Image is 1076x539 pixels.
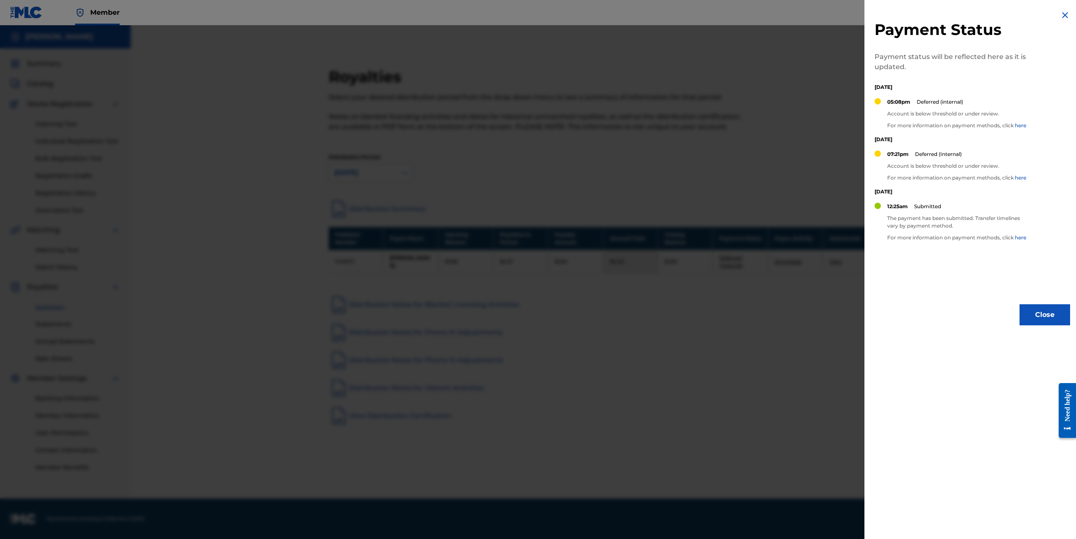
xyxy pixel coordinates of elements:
p: 07:21pm [887,150,909,158]
span: Member [90,8,120,17]
a: here [1015,122,1026,129]
img: MLC Logo [10,6,43,19]
p: The payment has been submitted. Transfer timelines vary by payment method. [887,215,1030,230]
p: For more information on payment methods, click [887,122,1026,129]
p: Payment status will be reflected here as it is updated. [875,52,1030,72]
p: [DATE] [875,83,1030,91]
p: 05:08pm [887,98,910,106]
a: here [1015,234,1026,241]
p: Account is below threshold or under review. [887,110,1026,118]
p: [DATE] [875,136,1030,143]
p: For more information on payment methods, click [887,174,1026,182]
p: Account is below threshold or under review. [887,162,1026,170]
p: Deferred (Internal) [915,150,962,158]
a: here [1015,174,1026,181]
p: [DATE] [875,188,1030,196]
p: For more information on payment methods, click [887,234,1030,241]
p: Submitted [914,203,941,210]
iframe: Resource Center [1052,377,1076,445]
button: Close [1020,304,1070,325]
p: Deferred (internal) [917,98,963,106]
p: 12:25am [887,203,908,210]
h2: Payment Status [875,20,1030,39]
img: Top Rightsholder [75,8,85,18]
